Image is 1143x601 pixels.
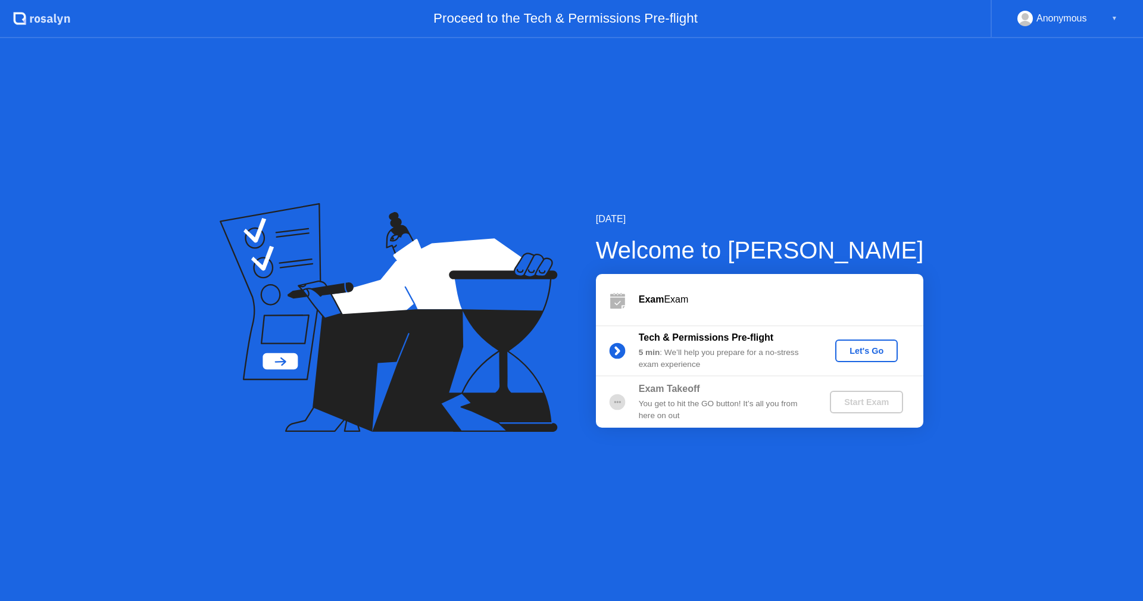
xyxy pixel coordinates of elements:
b: Exam [639,294,664,304]
div: Start Exam [835,397,898,407]
button: Let's Go [835,340,898,362]
div: [DATE] [596,212,924,226]
div: Let's Go [840,346,893,356]
button: Start Exam [830,391,903,413]
div: Anonymous [1036,11,1087,26]
div: Welcome to [PERSON_NAME] [596,232,924,268]
b: Exam Takeoff [639,384,700,394]
div: ▼ [1111,11,1117,26]
div: You get to hit the GO button! It’s all you from here on out [639,398,810,422]
div: Exam [639,292,923,307]
div: : We’ll help you prepare for a no-stress exam experience [639,347,810,371]
b: Tech & Permissions Pre-flight [639,332,773,342]
b: 5 min [639,348,660,357]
